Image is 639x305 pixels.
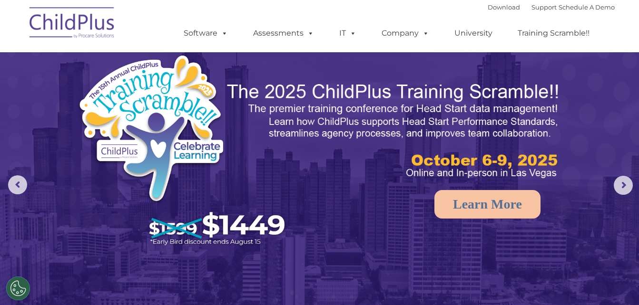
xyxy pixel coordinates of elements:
span: Last name [132,63,161,70]
button: Cookies Settings [6,276,30,300]
a: University [445,24,502,43]
a: Company [372,24,439,43]
a: Software [174,24,237,43]
span: Phone number [132,102,173,109]
a: IT [330,24,366,43]
a: Support [531,3,557,11]
font: | [488,3,615,11]
a: Learn More [434,190,541,219]
a: Training Scramble!! [508,24,599,43]
a: Schedule A Demo [559,3,615,11]
img: ChildPlus by Procare Solutions [25,0,120,48]
a: Download [488,3,520,11]
a: Assessments [244,24,324,43]
iframe: Chat Widget [483,202,639,305]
